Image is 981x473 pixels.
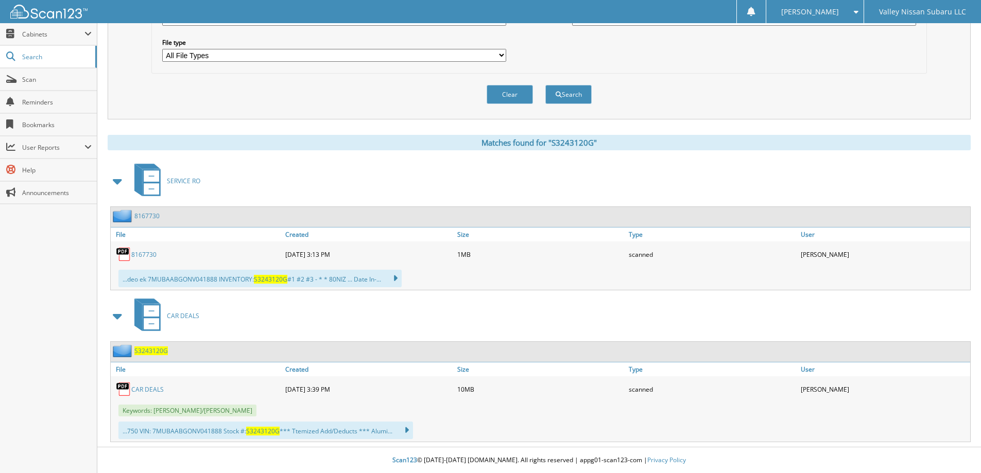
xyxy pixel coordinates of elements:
img: folder2.png [113,344,134,357]
a: SERVICE RO [128,161,200,201]
span: CAR DEALS [167,311,199,320]
span: Cabinets [22,30,84,39]
a: User [798,227,970,241]
img: PDF.png [116,247,131,262]
span: Scan123 [392,456,417,464]
a: File [111,227,283,241]
a: User [798,362,970,376]
span: S3243120G [246,427,280,435]
button: Search [545,85,592,104]
span: S3243120G [254,275,287,284]
a: Created [283,227,455,241]
div: 1MB [455,244,627,265]
a: Size [455,227,627,241]
span: Valley Nissan Subaru LLC [879,9,966,15]
a: File [111,362,283,376]
div: [PERSON_NAME] [798,244,970,265]
a: Privacy Policy [647,456,686,464]
span: Reminders [22,98,92,107]
img: scan123-logo-white.svg [10,5,88,19]
a: CAR DEALS [128,295,199,336]
span: User Reports [22,143,84,152]
div: 10MB [455,379,627,399]
a: Created [283,362,455,376]
a: S3243120G [134,346,168,355]
div: scanned [626,244,798,265]
span: Announcements [22,188,92,197]
iframe: Chat Widget [930,424,981,473]
a: 8167730 [134,212,160,220]
button: Clear [487,85,533,104]
a: Type [626,362,798,376]
img: folder2.png [113,209,134,222]
a: Size [455,362,627,376]
div: © [DATE]-[DATE] [DOMAIN_NAME]. All rights reserved | appg01-scan123-com | [97,448,981,473]
span: Keywords: [PERSON_NAME]/[PERSON_NAME] [118,405,256,416]
div: [DATE] 3:39 PM [283,379,455,399]
div: [PERSON_NAME] [798,379,970,399]
a: CAR DEALS [131,385,164,394]
span: Scan [22,75,92,84]
a: 8167730 [131,250,157,259]
div: Matches found for "S3243120G" [108,135,971,150]
span: [PERSON_NAME] [781,9,839,15]
div: scanned [626,379,798,399]
div: ...750 VIN: 7MUBAABGONV041888 Stock #: *** Ttemized Add/Deducts *** Alumi... [118,422,413,439]
a: Type [626,227,798,241]
div: [DATE] 3:13 PM [283,244,455,265]
label: File type [162,38,506,47]
span: SERVICE RO [167,177,200,185]
img: PDF.png [116,381,131,397]
span: Bookmarks [22,120,92,129]
span: Search [22,52,90,61]
span: Help [22,166,92,174]
div: ...deo ek 7MUBAABGONV041888 INVENTORY: #1 #2 #3 - * * 80NIZ ... Date In-... [118,270,402,287]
